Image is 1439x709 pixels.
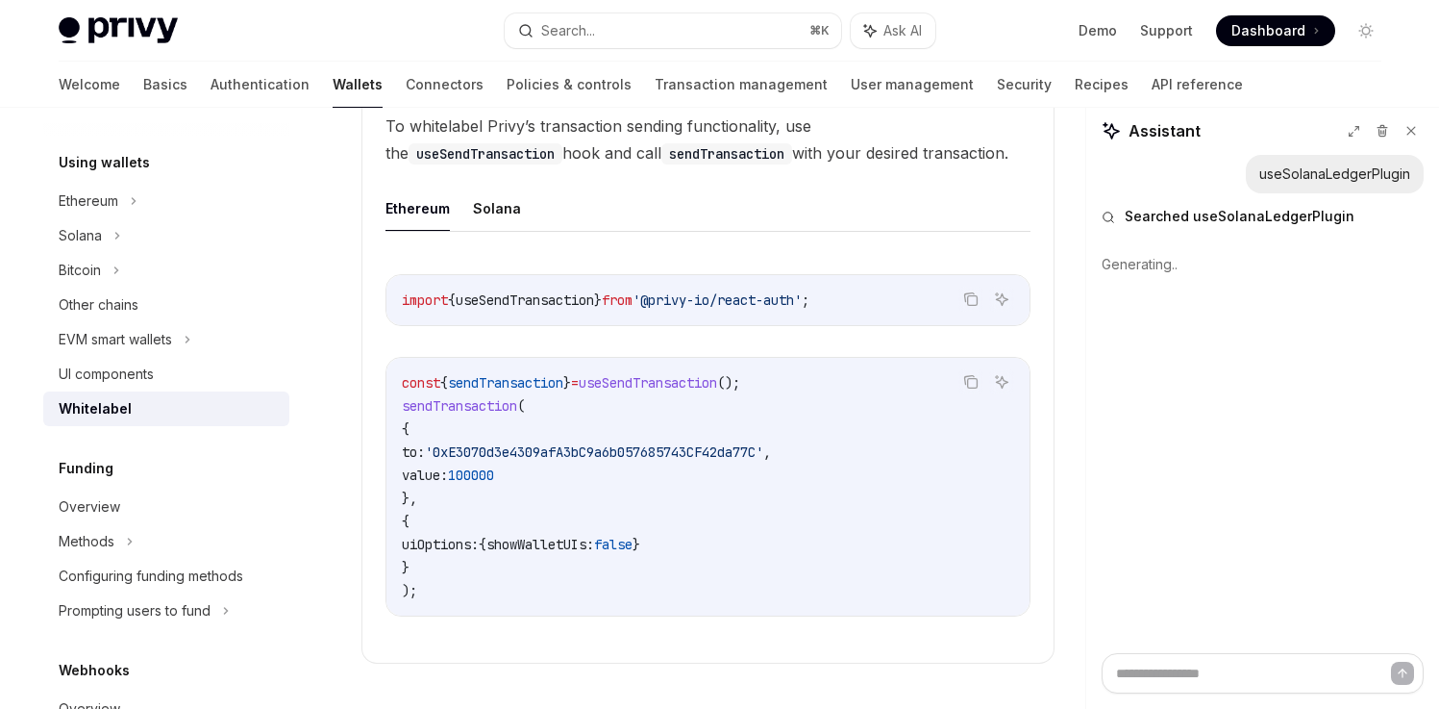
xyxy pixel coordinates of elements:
div: Methods [59,530,114,553]
button: Toggle dark mode [1351,15,1381,46]
span: Assistant [1129,119,1201,142]
h5: Funding [59,457,113,480]
span: = [571,374,579,392]
span: } [402,559,409,576]
div: Generating.. [1102,240,1424,290]
span: { [402,420,409,438]
button: Ask AI [989,369,1014,394]
div: Prompting users to fund [59,599,211,622]
button: Solana [473,186,521,231]
button: Ask AI [989,287,1014,312]
span: } [594,291,602,309]
h5: Using wallets [59,151,150,174]
a: Wallets [333,62,383,108]
span: Ask AI [883,21,922,40]
span: ; [802,291,809,309]
span: { [440,374,448,392]
button: Ethereum [385,186,450,231]
span: To whitelabel Privy’s transaction sending functionality, use the hook and call with your desired ... [385,113,1030,166]
span: Searched useSolanaLedgerPlugin [1125,207,1354,226]
button: Ask AI [851,13,935,48]
span: ( [517,397,525,415]
a: Whitelabel [43,392,289,426]
button: Search...⌘K [505,13,841,48]
a: Transaction management [655,62,828,108]
span: import [402,291,448,309]
a: Authentication [211,62,310,108]
a: User management [851,62,974,108]
span: false [594,536,633,553]
span: showWalletUIs: [486,536,594,553]
code: sendTransaction [661,143,792,165]
span: ); [402,582,417,599]
div: Whitelabel [59,397,132,420]
span: '@privy-io/react-auth' [633,291,802,309]
h5: Webhooks [59,659,130,682]
span: from [602,291,633,309]
a: Welcome [59,62,120,108]
div: Ethereum [59,190,118,213]
span: sendTransaction [402,397,517,415]
span: 100000 [448,467,494,484]
div: Bitcoin [59,259,101,282]
span: uiOptions: [402,536,479,553]
a: Other chains [43,288,289,322]
span: useSendTransaction [579,374,717,392]
a: Demo [1079,21,1117,40]
code: useSendTransaction [409,143,562,165]
button: Send message [1391,662,1414,685]
span: useSendTransaction [456,291,594,309]
span: Dashboard [1231,21,1305,40]
span: { [402,513,409,530]
div: useSolanaLedgerPlugin [1259,165,1410,184]
span: ⌘ K [809,23,830,38]
div: EVM smart wallets [59,328,172,351]
a: API reference [1152,62,1243,108]
button: Searched useSolanaLedgerPlugin [1102,207,1424,226]
a: Dashboard [1216,15,1335,46]
details: **** **** **** **** *To whitelabel Privy’s transaction sending functionality, use theuseSendTrans... [361,54,1054,664]
div: Overview [59,495,120,519]
span: value: [402,467,448,484]
span: (); [717,374,740,392]
a: Recipes [1075,62,1129,108]
div: Solana [59,224,102,247]
a: Overview [43,490,289,524]
a: Configuring funding methods [43,559,289,594]
div: Configuring funding methods [59,565,243,588]
a: Connectors [406,62,484,108]
span: sendTransaction [448,374,563,392]
button: Copy the contents from the code block [958,287,983,312]
div: Other chains [59,293,138,317]
a: Policies & controls [507,62,632,108]
span: , [763,443,771,461]
a: Basics [143,62,187,108]
img: light logo [59,17,178,44]
span: } [563,374,571,392]
span: }, [402,490,417,507]
div: Search... [541,19,595,42]
a: UI components [43,357,289,392]
span: { [448,291,456,309]
button: Copy the contents from the code block [958,369,983,394]
span: } [633,536,640,553]
span: to: [402,443,425,461]
a: Support [1140,21,1193,40]
span: '0xE3070d3e4309afA3bC9a6b057685743CF42da77C' [425,443,763,461]
span: const [402,374,440,392]
div: UI components [59,363,154,386]
span: { [479,536,486,553]
a: Security [997,62,1052,108]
